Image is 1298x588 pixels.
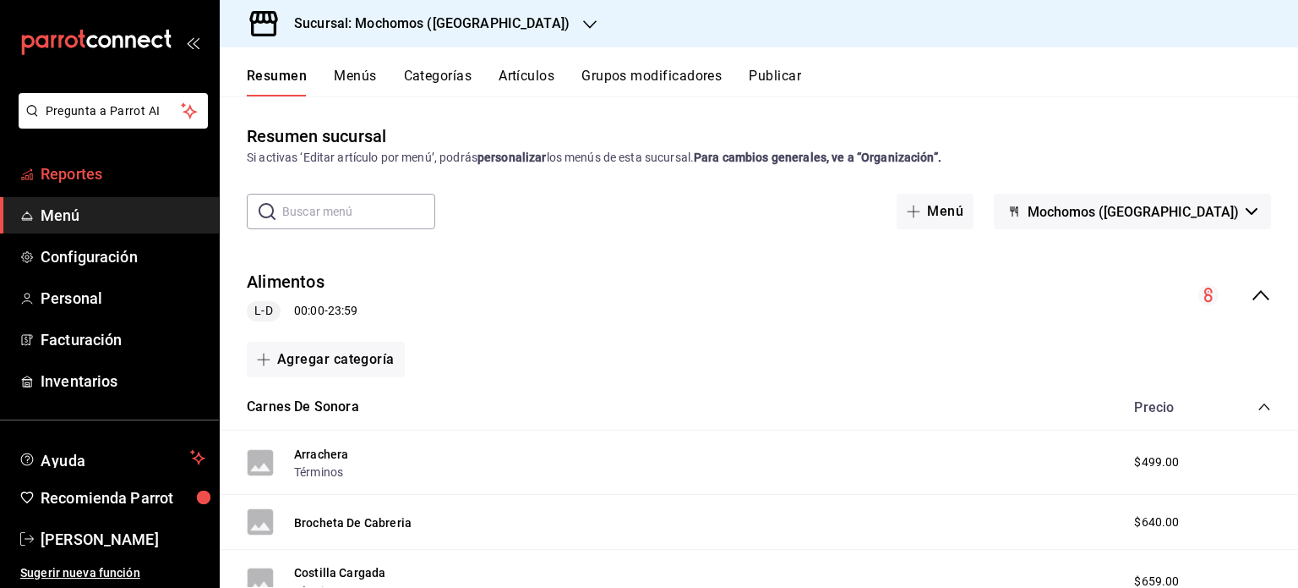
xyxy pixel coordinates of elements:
[294,446,348,463] button: Arrachera
[41,204,205,227] span: Menú
[247,68,307,96] button: Resumen
[46,102,182,120] span: Pregunta a Parrot AI
[41,287,205,310] span: Personal
[477,151,547,164] strong: personalizar
[247,149,1271,167] div: Si activas ‘Editar artículo por menú’, podrás los menús de esta sucursal.
[247,398,359,417] button: Carnes De Sonora
[1134,514,1179,531] span: $640.00
[41,486,205,509] span: Recomienda Parrot
[499,68,554,96] button: Artículos
[1117,399,1225,415] div: Precio
[41,162,205,185] span: Reportes
[1134,453,1179,471] span: $499.00
[294,514,412,531] button: Brocheta De Cabreria
[12,114,208,132] a: Pregunta a Parrot AI
[41,328,205,351] span: Facturación
[282,195,435,228] input: Buscar menú
[247,124,386,149] div: Resumen sucursal
[20,564,205,582] span: Sugerir nueva función
[334,68,376,96] button: Menús
[281,14,570,34] h3: Sucursal: Mochomos ([GEOGRAPHIC_DATA])
[41,528,205,551] span: [PERSON_NAME]
[220,256,1298,335] div: collapse-menu-row
[294,564,385,581] button: Costilla Cargada
[897,194,973,229] button: Menú
[1257,400,1271,414] button: collapse-category-row
[247,342,405,377] button: Agregar categoría
[247,68,1298,96] div: navigation tabs
[581,68,722,96] button: Grupos modificadores
[41,448,183,468] span: Ayuda
[247,301,357,321] div: 00:00 - 23:59
[404,68,472,96] button: Categorías
[248,302,279,320] span: L-D
[19,93,208,129] button: Pregunta a Parrot AI
[749,68,801,96] button: Publicar
[694,151,941,164] strong: Para cambios generales, ve a “Organización”.
[186,36,199,49] button: open_drawer_menu
[41,245,205,268] span: Configuración
[294,464,343,481] button: Términos
[1028,204,1239,220] span: Mochomos ([GEOGRAPHIC_DATA])
[247,270,324,294] button: Alimentos
[41,370,205,393] span: Inventarios
[994,194,1271,229] button: Mochomos ([GEOGRAPHIC_DATA])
